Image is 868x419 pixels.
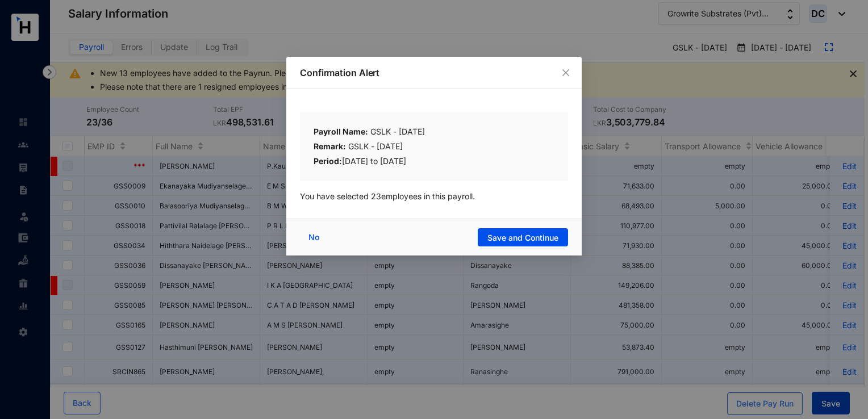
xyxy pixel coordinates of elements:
span: You have selected 23 employees in this payroll. [300,191,475,201]
div: [DATE] to [DATE] [314,155,554,167]
button: Close [560,66,572,79]
span: No [308,231,319,244]
b: Payroll Name: [314,127,368,136]
b: Remark: [314,141,346,151]
span: close [561,68,570,77]
div: GSLK - [DATE] [314,125,554,140]
button: No [300,228,331,246]
p: Confirmation Alert [300,66,568,79]
span: Save and Continue [487,232,558,244]
div: GSLK - [DATE] [314,140,554,155]
button: Save and Continue [478,228,568,246]
b: Period: [314,156,342,166]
